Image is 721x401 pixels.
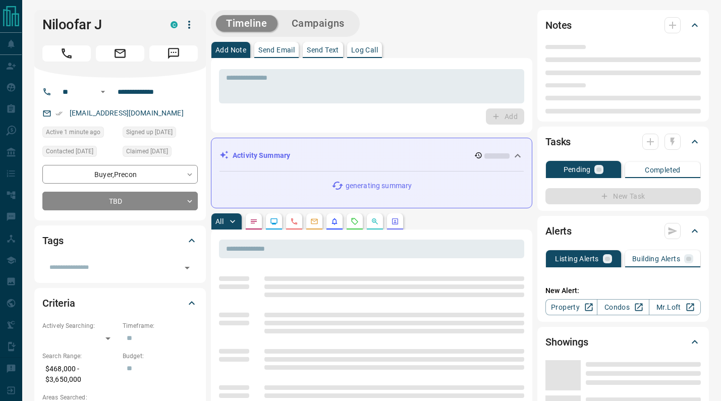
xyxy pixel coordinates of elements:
span: Active 1 minute ago [46,127,100,137]
h2: Alerts [545,223,572,239]
p: Pending [564,166,591,173]
p: New Alert: [545,285,701,296]
p: Actively Searching: [42,321,118,330]
p: Activity Summary [233,150,290,161]
div: Showings [545,330,701,354]
span: Contacted [DATE] [46,146,93,156]
div: Tasks [545,130,701,154]
svg: Notes [250,217,258,225]
span: Message [149,45,198,62]
div: Activity Summary [219,146,524,165]
div: Alerts [545,219,701,243]
div: Fri Sep 05 2025 [42,146,118,160]
a: Condos [597,299,649,315]
svg: Calls [290,217,298,225]
p: Listing Alerts [555,255,599,262]
svg: Requests [351,217,359,225]
p: Send Text [307,46,339,53]
a: Mr.Loft [649,299,701,315]
div: Sun Apr 27 2025 [123,127,198,141]
p: Search Range: [42,352,118,361]
span: Signed up [DATE] [126,127,173,137]
svg: Lead Browsing Activity [270,217,278,225]
p: Add Note [215,46,246,53]
p: Building Alerts [632,255,680,262]
svg: Listing Alerts [330,217,339,225]
svg: Agent Actions [391,217,399,225]
div: condos.ca [171,21,178,28]
h2: Tasks [545,134,571,150]
p: Log Call [351,46,378,53]
h2: Tags [42,233,63,249]
p: Timeframe: [123,321,198,330]
div: Fri Sep 12 2025 [42,127,118,141]
h2: Criteria [42,295,75,311]
button: Campaigns [282,15,355,32]
button: Timeline [216,15,278,32]
svg: Opportunities [371,217,379,225]
p: Send Email [258,46,295,53]
div: Tags [42,228,198,253]
p: Completed [645,166,681,174]
button: Open [97,86,109,98]
button: Open [180,261,194,275]
span: Claimed [DATE] [126,146,168,156]
span: Email [96,45,144,62]
p: generating summary [346,181,412,191]
a: Property [545,299,597,315]
a: [EMAIL_ADDRESS][DOMAIN_NAME] [70,109,184,117]
svg: Emails [310,217,318,225]
div: Buyer , Precon [42,165,198,184]
p: All [215,218,224,225]
div: Notes [545,13,701,37]
p: $468,000 - $3,650,000 [42,361,118,388]
div: Sun Apr 27 2025 [123,146,198,160]
h2: Showings [545,334,588,350]
div: TBD [42,192,198,210]
h1: Niloofar J [42,17,155,33]
p: Budget: [123,352,198,361]
span: Call [42,45,91,62]
div: Criteria [42,291,198,315]
svg: Email Verified [56,110,63,117]
h2: Notes [545,17,572,33]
